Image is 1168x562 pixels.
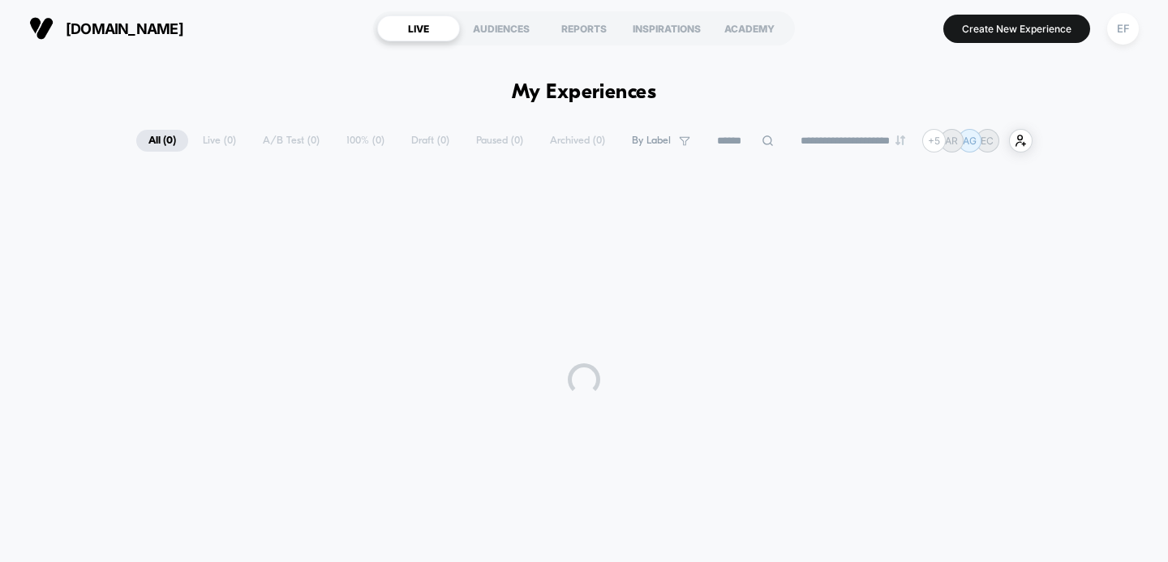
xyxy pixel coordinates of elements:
[29,16,54,41] img: Visually logo
[625,15,708,41] div: INSPIRATIONS
[377,15,460,41] div: LIVE
[922,129,946,152] div: + 5
[136,130,188,152] span: All ( 0 )
[632,135,671,147] span: By Label
[963,135,977,147] p: AG
[981,135,994,147] p: EC
[460,15,543,41] div: AUDIENCES
[708,15,791,41] div: ACADEMY
[895,135,905,145] img: end
[943,15,1090,43] button: Create New Experience
[945,135,958,147] p: AR
[543,15,625,41] div: REPORTS
[24,15,188,41] button: [DOMAIN_NAME]
[66,20,183,37] span: [DOMAIN_NAME]
[512,81,657,105] h1: My Experiences
[1107,13,1139,45] div: EF
[1102,12,1144,45] button: EF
